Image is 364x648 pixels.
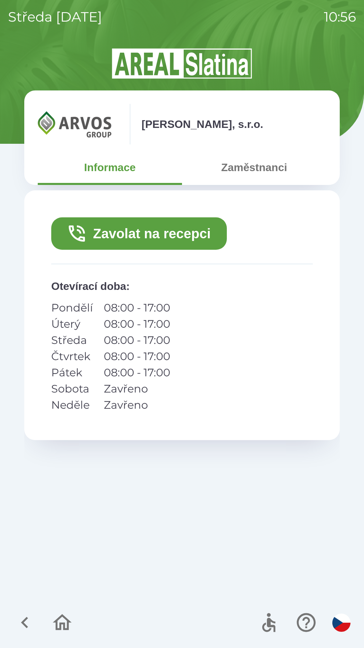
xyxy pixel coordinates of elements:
p: 08:00 - 17:00 [104,332,170,348]
p: 08:00 - 17:00 [104,316,170,332]
p: Sobota [51,381,93,397]
button: Zaměstnanci [182,155,326,180]
img: 0890a807-afb7-4b0d-be59-7c132d27f253.png [38,104,119,144]
p: Pátek [51,364,93,381]
p: [PERSON_NAME], s.r.o. [142,116,263,132]
p: 08:00 - 17:00 [104,348,170,364]
p: Úterý [51,316,93,332]
p: 10:56 [324,7,356,27]
p: Zavřeno [104,397,170,413]
p: Zavřeno [104,381,170,397]
p: Čtvrtek [51,348,93,364]
p: Středa [51,332,93,348]
p: 08:00 - 17:00 [104,300,170,316]
p: Otevírací doba : [51,278,313,294]
img: cs flag [332,614,351,632]
p: středa [DATE] [8,7,102,27]
button: Informace [38,155,182,180]
img: Logo [24,47,340,80]
p: Pondělí [51,300,93,316]
p: 08:00 - 17:00 [104,364,170,381]
p: Neděle [51,397,93,413]
button: Zavolat na recepci [51,217,227,250]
